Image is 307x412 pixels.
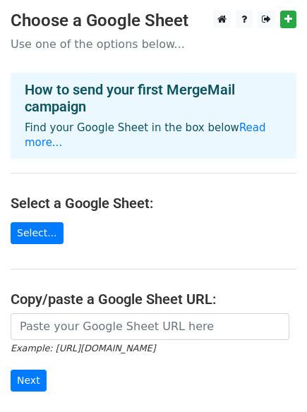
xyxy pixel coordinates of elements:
h3: Choose a Google Sheet [11,11,296,31]
h4: Copy/paste a Google Sheet URL: [11,291,296,308]
h4: How to send your first MergeMail campaign [25,81,282,115]
h4: Select a Google Sheet: [11,195,296,212]
a: Select... [11,222,64,244]
input: Next [11,370,47,392]
input: Paste your Google Sheet URL here [11,313,289,340]
p: Use one of the options below... [11,37,296,51]
a: Read more... [25,121,266,149]
p: Find your Google Sheet in the box below [25,121,282,150]
small: Example: [URL][DOMAIN_NAME] [11,343,155,353]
